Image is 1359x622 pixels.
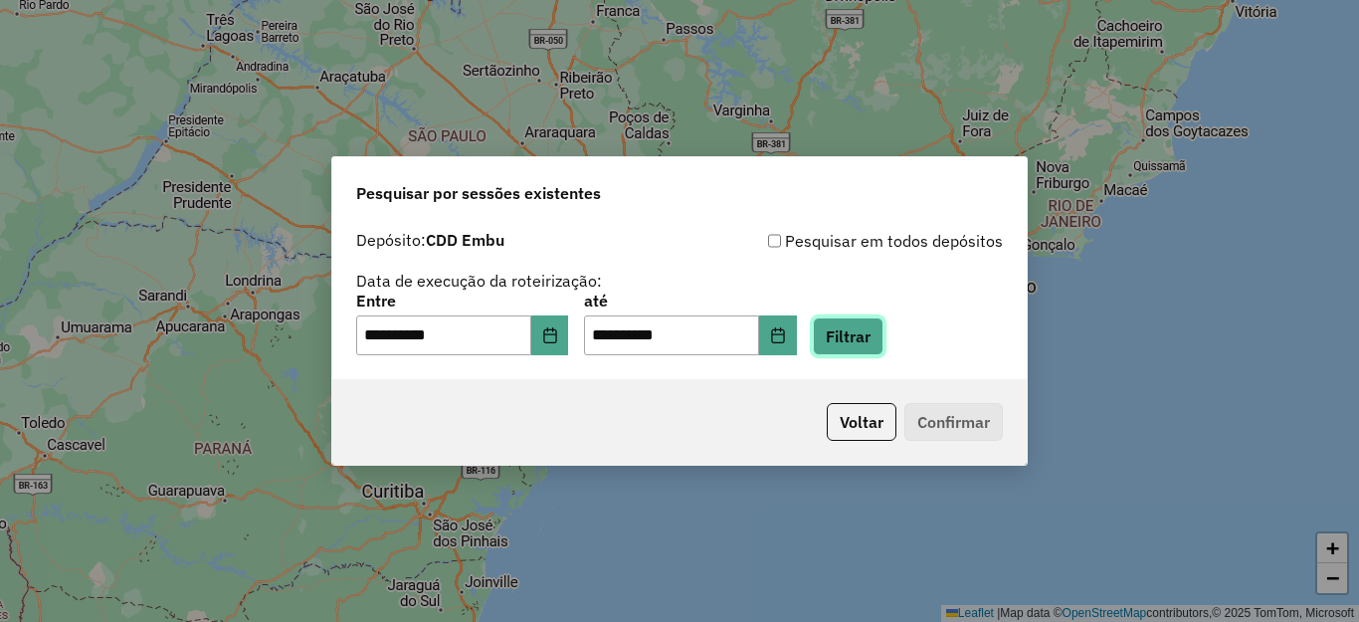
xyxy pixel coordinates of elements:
[356,269,602,293] label: Data de execução da roteirização:
[356,289,568,312] label: Entre
[356,181,601,205] span: Pesquisar por sessões existentes
[356,228,504,252] label: Depósito:
[827,403,896,441] button: Voltar
[531,315,569,355] button: Choose Date
[426,230,504,250] strong: CDD Embu
[759,315,797,355] button: Choose Date
[584,289,796,312] label: até
[679,229,1003,253] div: Pesquisar em todos depósitos
[813,317,883,355] button: Filtrar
